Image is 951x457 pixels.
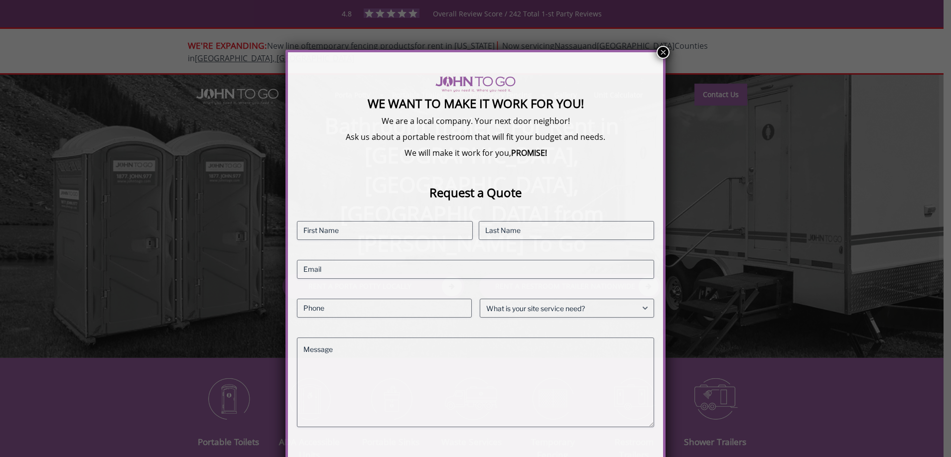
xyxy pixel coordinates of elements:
strong: We Want To Make It Work For You! [368,95,584,112]
b: PROMISE! [511,147,547,158]
input: Phone [297,299,472,318]
strong: Request a Quote [429,184,522,201]
input: Email [297,260,655,279]
button: Close [657,46,670,59]
p: Ask us about a portable restroom that will fit your budget and needs. [297,131,655,142]
p: We will make it work for you, [297,147,655,158]
input: Last Name [479,221,655,240]
p: We are a local company. Your next door neighbor! [297,115,655,126]
img: logo of viptogo [435,76,516,92]
input: First Name [297,221,473,240]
